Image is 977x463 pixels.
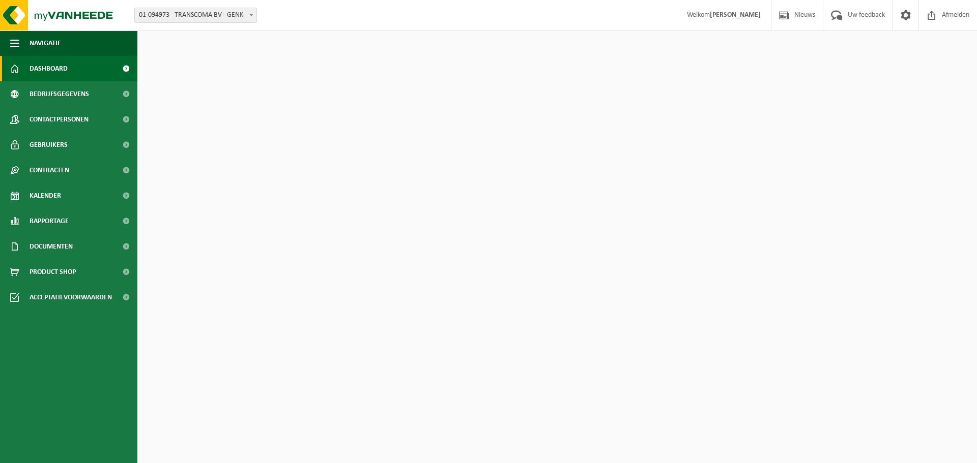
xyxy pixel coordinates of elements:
span: Dashboard [30,56,68,81]
span: Product Shop [30,259,76,285]
span: 01-094973 - TRANSCOMA BV - GENK [135,8,256,22]
strong: [PERSON_NAME] [710,11,761,19]
span: Bedrijfsgegevens [30,81,89,107]
span: Gebruikers [30,132,68,158]
span: Acceptatievoorwaarden [30,285,112,310]
span: Rapportage [30,208,69,234]
span: Navigatie [30,30,61,56]
span: Documenten [30,234,73,259]
span: Kalender [30,183,61,208]
span: Contactpersonen [30,107,89,132]
span: 01-094973 - TRANSCOMA BV - GENK [134,8,257,23]
span: Contracten [30,158,69,183]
